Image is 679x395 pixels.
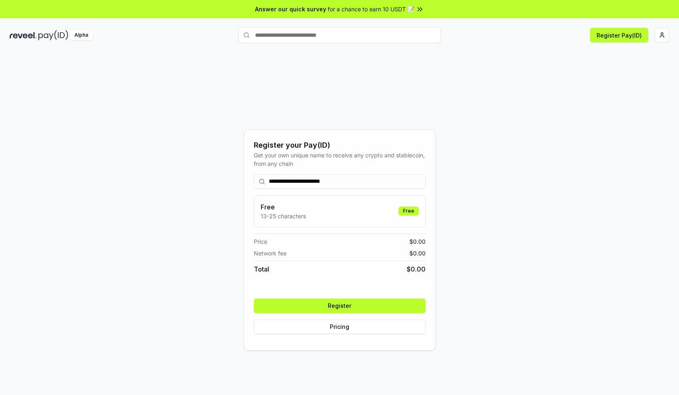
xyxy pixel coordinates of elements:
span: $ 0.00 [409,237,426,246]
button: Pricing [254,320,426,334]
div: Alpha [70,30,93,40]
span: $ 0.00 [407,264,426,274]
span: $ 0.00 [409,249,426,257]
button: Register Pay(ID) [590,28,648,42]
span: Price [254,237,267,246]
span: Total [254,264,269,274]
p: 13-25 characters [261,212,306,220]
img: reveel_dark [10,30,37,40]
button: Register [254,299,426,313]
span: Answer our quick survey [255,5,326,13]
span: Network fee [254,249,287,257]
div: Get your own unique name to receive any crypto and stablecoin, from any chain [254,151,426,168]
div: Register your Pay(ID) [254,140,426,151]
h3: Free [261,202,306,212]
div: Free [399,207,419,215]
img: pay_id [38,30,68,40]
span: for a chance to earn 10 USDT 📝 [328,5,414,13]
